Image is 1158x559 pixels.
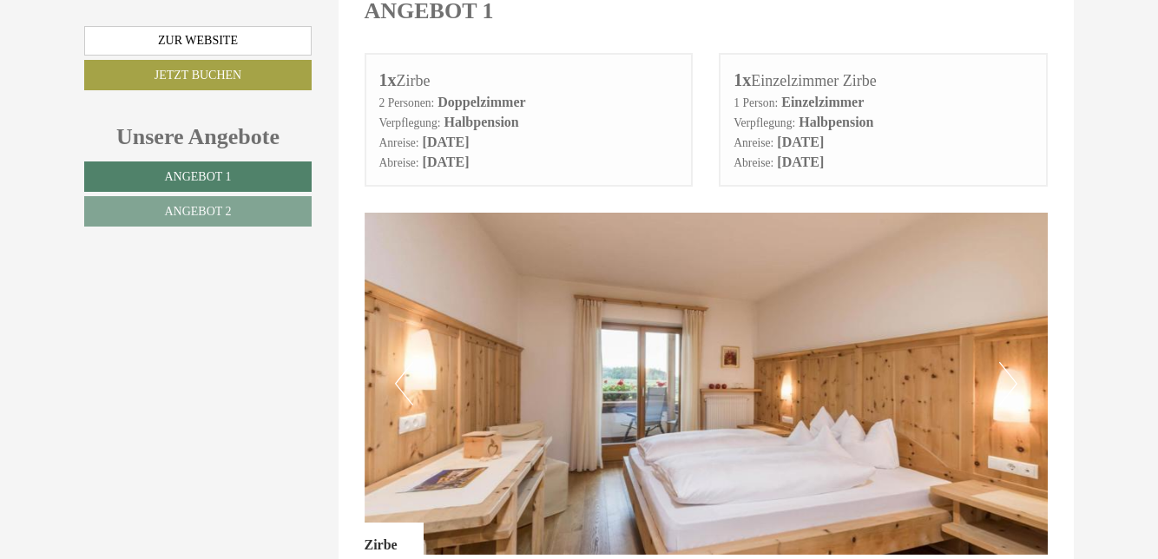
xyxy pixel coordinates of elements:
b: Doppelzimmer [438,95,525,109]
a: Jetzt buchen [84,60,312,90]
small: 2 Personen: [379,96,435,109]
span: Angebot 1 [164,170,231,183]
div: Zirbe [379,68,679,93]
b: 1x [734,70,751,89]
div: Zirbe [365,523,424,556]
b: [DATE] [777,155,824,169]
small: Anreise: [734,136,773,149]
small: 1 Person: [734,96,778,109]
img: image [365,213,1049,555]
small: Abreise: [734,156,773,169]
span: Angebot 2 [164,205,231,218]
small: Verpflegung: [734,116,795,129]
small: Anreise: [379,136,419,149]
b: [DATE] [423,155,470,169]
small: Abreise: [379,156,419,169]
small: Verpflegung: [379,116,441,129]
b: Einzelzimmer [781,95,864,109]
b: Halbpension [444,115,518,129]
div: Einzelzimmer Zirbe [734,68,1033,93]
button: Previous [395,362,413,405]
div: Unsere Angebote [84,121,312,153]
a: Zur Website [84,26,312,56]
b: [DATE] [777,135,824,149]
b: [DATE] [423,135,470,149]
button: Next [999,362,1017,405]
b: 1x [379,70,397,89]
b: Halbpension [799,115,873,129]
